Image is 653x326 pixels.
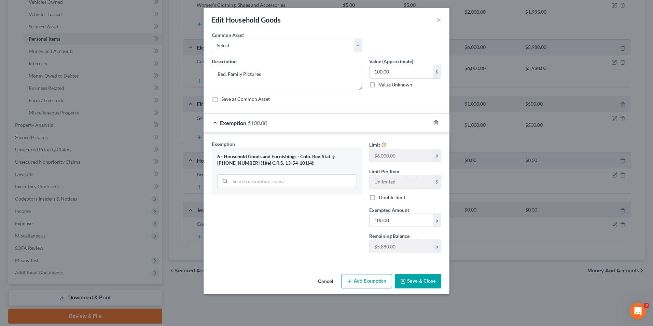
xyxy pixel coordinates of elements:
[369,142,380,148] span: Limit
[630,303,646,319] iframe: Intercom live chat
[644,303,649,308] span: 3
[341,274,392,288] button: Add Exemption
[370,149,433,162] input: --
[433,65,441,78] div: $
[369,207,409,213] span: Exempted Amount
[212,15,281,25] div: Edit Household Goods
[369,58,413,65] label: Value (Approximate)
[248,120,267,126] span: $100.00
[433,240,441,253] div: $
[370,240,433,253] input: --
[433,214,441,227] div: $
[370,175,433,188] input: --
[217,153,357,166] div: 6 - Household Goods and Furnishings - Colo. Rev. Stat. § [PHONE_NUMBER] (1)(e) C.R.S. 13-54-101(4);
[433,149,441,162] div: $
[370,65,433,78] input: 0.00
[370,214,433,227] input: 0.00
[395,274,441,288] button: Save & Close
[212,141,235,147] span: Exemption
[379,194,405,201] label: Double limit
[436,16,441,24] button: ×
[379,81,412,88] label: Value Unknown
[221,96,270,103] label: Save as Common Asset
[230,175,357,188] input: Search exemption rules...
[220,120,246,126] span: Exemption
[212,58,237,64] span: Description
[433,175,441,188] div: $
[212,31,244,39] label: Common Asset
[312,275,338,288] button: Cancel
[369,168,399,175] label: Limit Per Item
[369,232,409,240] label: Remaining Balance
